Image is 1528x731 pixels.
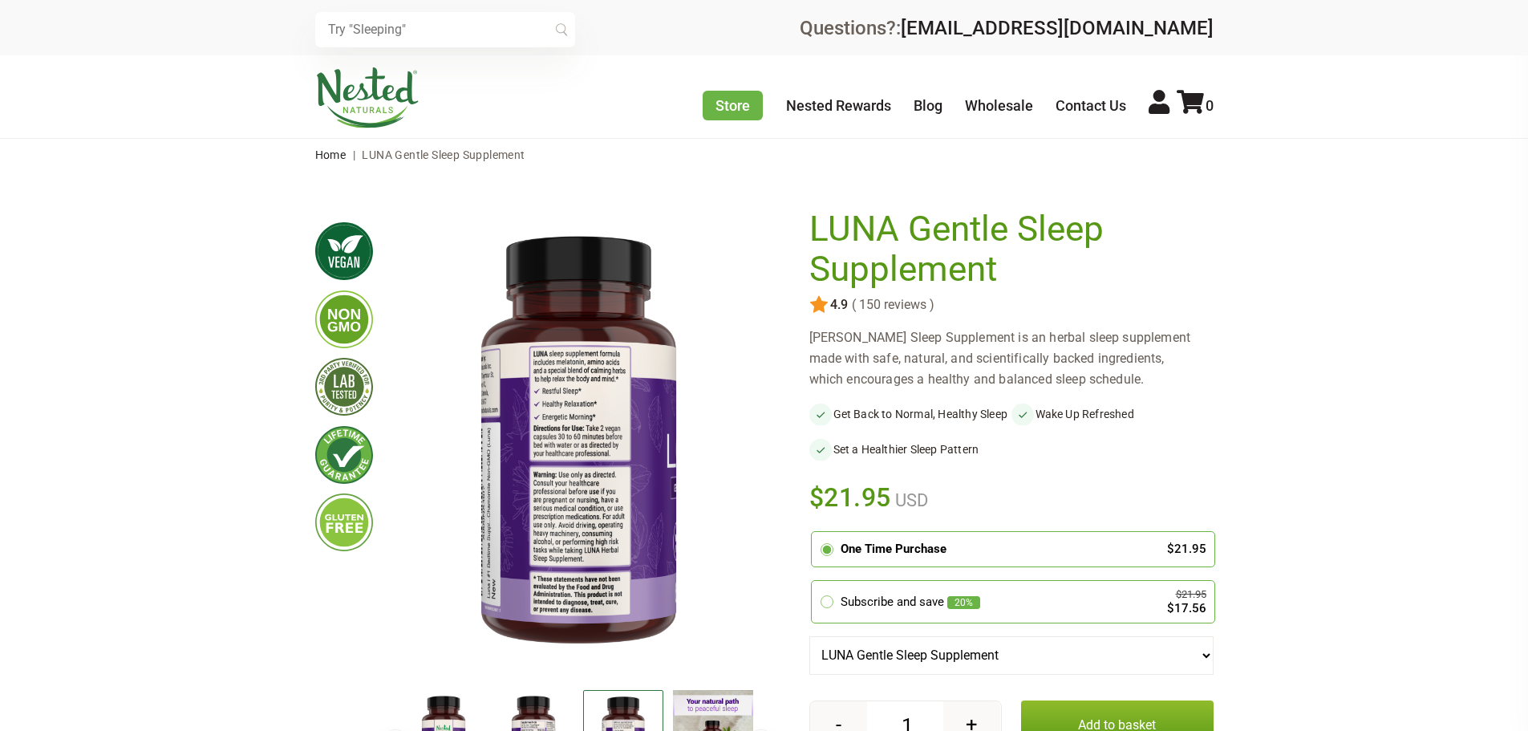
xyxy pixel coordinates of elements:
[829,298,848,312] span: 4.9
[315,290,373,348] img: gmofree
[809,438,1011,461] li: Set a Healthier Sleep Pattern
[315,493,373,551] img: glutenfree
[315,148,347,161] a: Home
[1056,97,1126,114] a: Contact Us
[901,17,1214,39] a: [EMAIL_ADDRESS][DOMAIN_NAME]
[315,139,1214,171] nav: breadcrumbs
[965,97,1033,114] a: Wholesale
[1206,97,1214,114] span: 0
[362,148,525,161] span: LUNA Gentle Sleep Supplement
[315,222,373,280] img: vegan
[315,67,419,128] img: Nested Naturals
[848,298,934,312] span: ( 150 reviews )
[800,18,1214,38] div: Questions?:
[809,327,1214,390] div: [PERSON_NAME] Sleep Supplement is an herbal sleep supplement made with safe, natural, and scienti...
[809,480,892,515] span: $21.95
[1011,403,1214,425] li: Wake Up Refreshed
[399,209,758,676] img: LUNA Gentle Sleep Supplement
[315,358,373,416] img: thirdpartytested
[315,426,373,484] img: lifetimeguarantee
[891,490,928,510] span: USD
[703,91,763,120] a: Store
[1177,97,1214,114] a: 0
[809,295,829,315] img: star.svg
[809,403,1011,425] li: Get Back to Normal, Healthy Sleep
[809,209,1206,289] h1: LUNA Gentle Sleep Supplement
[315,12,575,47] input: Try "Sleeping"
[786,97,891,114] a: Nested Rewards
[914,97,942,114] a: Blog
[349,148,359,161] span: |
